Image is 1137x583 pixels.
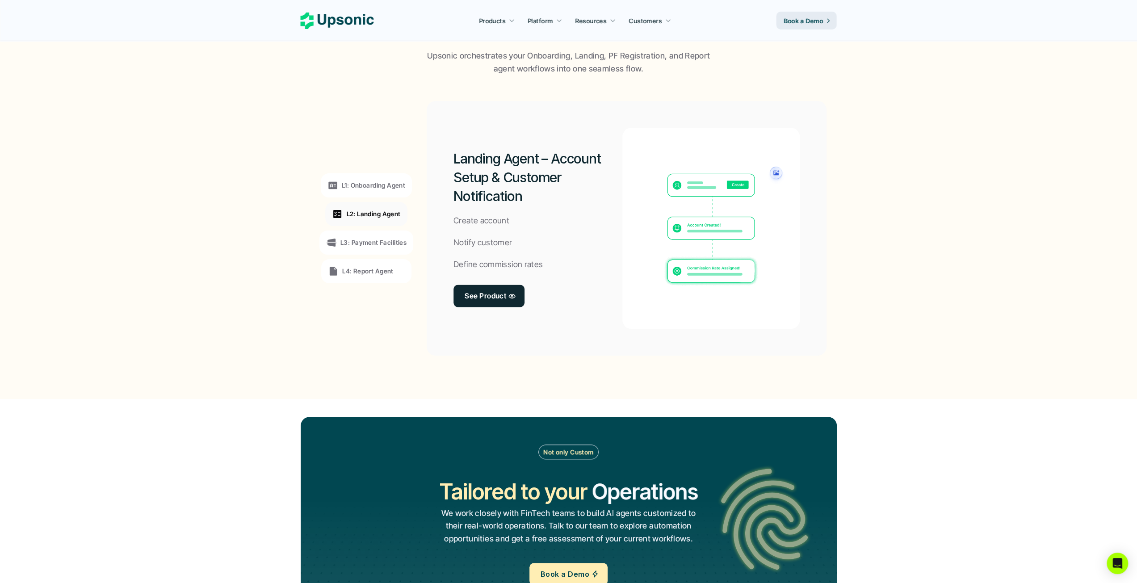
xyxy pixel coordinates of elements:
[342,180,405,190] p: L1: Onboarding Agent
[465,289,506,302] p: See Product
[342,266,394,276] p: L4: Report Agent
[528,16,553,25] p: Platform
[474,13,520,29] a: Products
[575,16,607,25] p: Resources
[346,209,400,218] p: L2: Landing Agent
[1107,553,1128,574] div: Open Intercom Messenger
[592,477,698,507] h2: Operations
[543,447,593,457] p: Not only Custom
[453,285,524,307] a: See Product
[479,16,505,25] p: Products
[629,16,662,25] p: Customers
[453,149,622,206] h2: Landing Agent – Account Setup & Customer Notification
[439,507,698,545] p: We work closely with FinTech teams to build AI agents customized to their real-world operations. ...
[776,12,837,29] a: Book a Demo
[340,238,407,247] p: L3: Payment Facilities
[453,236,512,249] p: Notify customer
[784,16,823,25] p: Book a Demo
[453,258,543,271] p: Define commission rates
[439,477,587,507] h2: Tailored to your
[424,50,714,75] p: Upsonic orchestrates your Onboarding, Landing, PF Registration, and Report agent workflows into o...
[541,568,589,581] p: Book a Demo
[453,214,509,227] p: Create account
